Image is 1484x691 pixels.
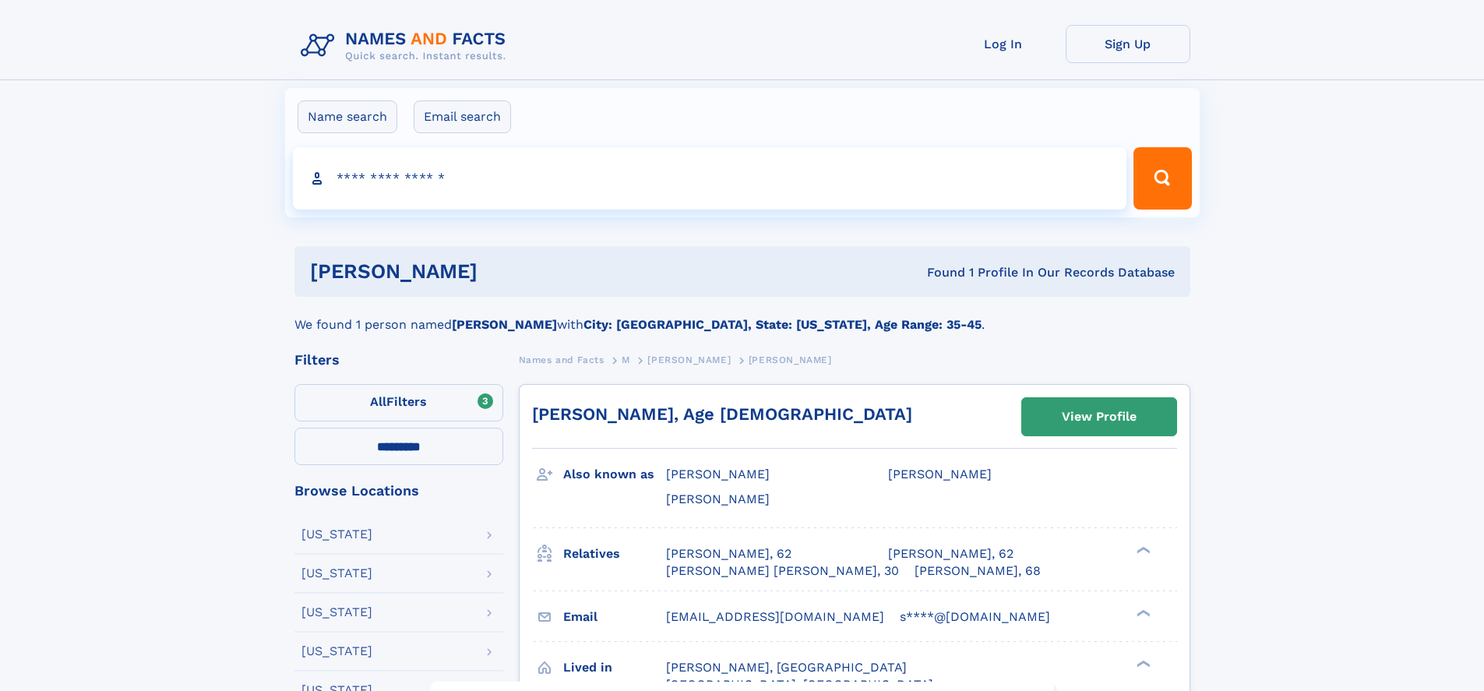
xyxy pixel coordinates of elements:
[1066,25,1190,63] a: Sign Up
[888,545,1013,562] a: [PERSON_NAME], 62
[563,541,666,567] h3: Relatives
[1133,608,1151,618] div: ❯
[563,654,666,681] h3: Lived in
[702,264,1175,281] div: Found 1 Profile In Our Records Database
[666,545,791,562] a: [PERSON_NAME], 62
[1022,398,1176,435] a: View Profile
[647,350,731,369] a: [PERSON_NAME]
[749,354,832,365] span: [PERSON_NAME]
[1133,658,1151,668] div: ❯
[414,100,511,133] label: Email search
[583,317,982,332] b: City: [GEOGRAPHIC_DATA], State: [US_STATE], Age Range: 35-45
[293,147,1127,210] input: search input
[298,100,397,133] label: Name search
[519,350,605,369] a: Names and Facts
[1133,545,1151,555] div: ❯
[666,562,899,580] a: [PERSON_NAME] [PERSON_NAME], 30
[666,492,770,506] span: [PERSON_NAME]
[452,317,557,332] b: [PERSON_NAME]
[294,25,519,67] img: Logo Names and Facts
[294,353,503,367] div: Filters
[532,404,912,424] a: [PERSON_NAME], Age [DEMOGRAPHIC_DATA]
[622,354,630,365] span: M
[301,528,372,541] div: [US_STATE]
[1062,399,1137,435] div: View Profile
[294,484,503,498] div: Browse Locations
[301,645,372,658] div: [US_STATE]
[294,297,1190,334] div: We found 1 person named with .
[370,394,386,409] span: All
[563,604,666,630] h3: Email
[666,660,907,675] span: [PERSON_NAME], [GEOGRAPHIC_DATA]
[301,567,372,580] div: [US_STATE]
[888,467,992,481] span: [PERSON_NAME]
[1133,147,1191,210] button: Search Button
[622,350,630,369] a: M
[294,384,503,421] label: Filters
[915,562,1041,580] a: [PERSON_NAME], 68
[941,25,1066,63] a: Log In
[563,461,666,488] h3: Also known as
[666,467,770,481] span: [PERSON_NAME]
[301,606,372,619] div: [US_STATE]
[666,609,884,624] span: [EMAIL_ADDRESS][DOMAIN_NAME]
[647,354,731,365] span: [PERSON_NAME]
[310,262,703,281] h1: [PERSON_NAME]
